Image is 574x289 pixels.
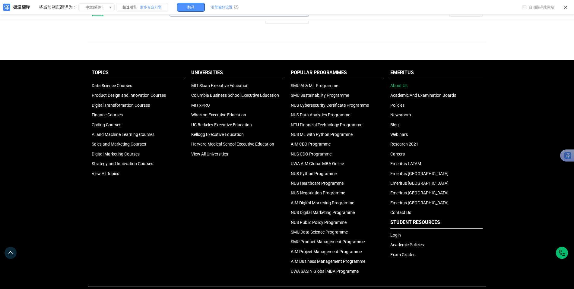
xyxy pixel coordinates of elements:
a: Blog [390,122,399,127]
a: NUS Healthcare Programme [291,181,344,186]
a: MIT xPRO [191,103,210,108]
a: Contact Us [390,210,411,215]
a: Academic And Examination Boards [390,93,456,98]
a: Columbia Business School Executive Education [191,93,279,98]
a: Login [390,233,401,237]
a: View All Topics [92,171,119,176]
a: AIM Business Management Programme [291,259,365,264]
a: Product Design and Innovation Courses [92,93,166,98]
a: NUS Data Analytics Programme [291,112,350,117]
a: Emeritus LATAM [390,161,421,166]
a: UWA SASIN Global MBA Programme [291,269,359,274]
a: SMU AI & ML Programme [291,83,338,88]
a: Wharton Executive Education [191,112,246,117]
a: UC Berkeley Executive Education [191,122,252,127]
a: NUS Negotiation Programme [291,190,345,195]
a: AI and Machine Learning Courses [92,132,154,137]
a: Sales and Marketing Courses [92,142,146,146]
a: Kellogg Executive Education [191,132,244,137]
a: Digital Transformation Courses [92,103,150,108]
a: MIT Sloan Executive Education [191,83,249,88]
a: Academic Policies [390,242,424,247]
a: Finance Courses [92,112,123,117]
a: Emeritus [GEOGRAPHIC_DATA] [390,171,449,176]
a: Digital Marketing Courses [92,152,140,156]
a: NUS Public Policy Programme [291,220,347,225]
a: Research 2021 [390,142,418,146]
a: NUS Digital Marketing Programme [291,210,355,215]
a: Emeritus [GEOGRAPHIC_DATA] [390,200,449,205]
a: Newsroom [390,112,411,117]
a: Careers [390,152,405,156]
a: Data Science Courses [92,83,132,88]
a: Emeritus [GEOGRAPHIC_DATA] [390,190,449,195]
a: NUS Cybersecurity Certificate Programme [291,103,369,108]
a: Policies [390,103,404,108]
a: Harvard Medical School Executive Education [191,142,274,146]
a: Strategy and Innovation Courses [92,161,153,166]
a: SMU Sustainability Programme [291,93,349,98]
a: Webinars [390,132,408,137]
a: SMU Data Science Programme [291,230,348,234]
a: AIM Digital Marketing Programme [291,200,354,205]
a: NTU Financial Technology Programme [291,122,362,127]
a: NUS ML with Python Programme [291,132,353,137]
a: Emeritus [GEOGRAPHIC_DATA] [390,181,449,186]
a: SMU Product Management Programme [291,239,365,244]
a: Coding Courses [92,122,121,127]
a: About Us [390,83,408,88]
a: NUS Python Programme [291,171,337,176]
a: View All Universities [191,152,228,156]
a: AIM CEO Programme [291,142,331,146]
a: NUS CDO Programme [291,152,331,156]
a: AIM Project Management Programme [291,249,362,254]
a: UWA AIM Global MBA Online [291,161,344,166]
a: Exam Grades [390,252,415,257]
